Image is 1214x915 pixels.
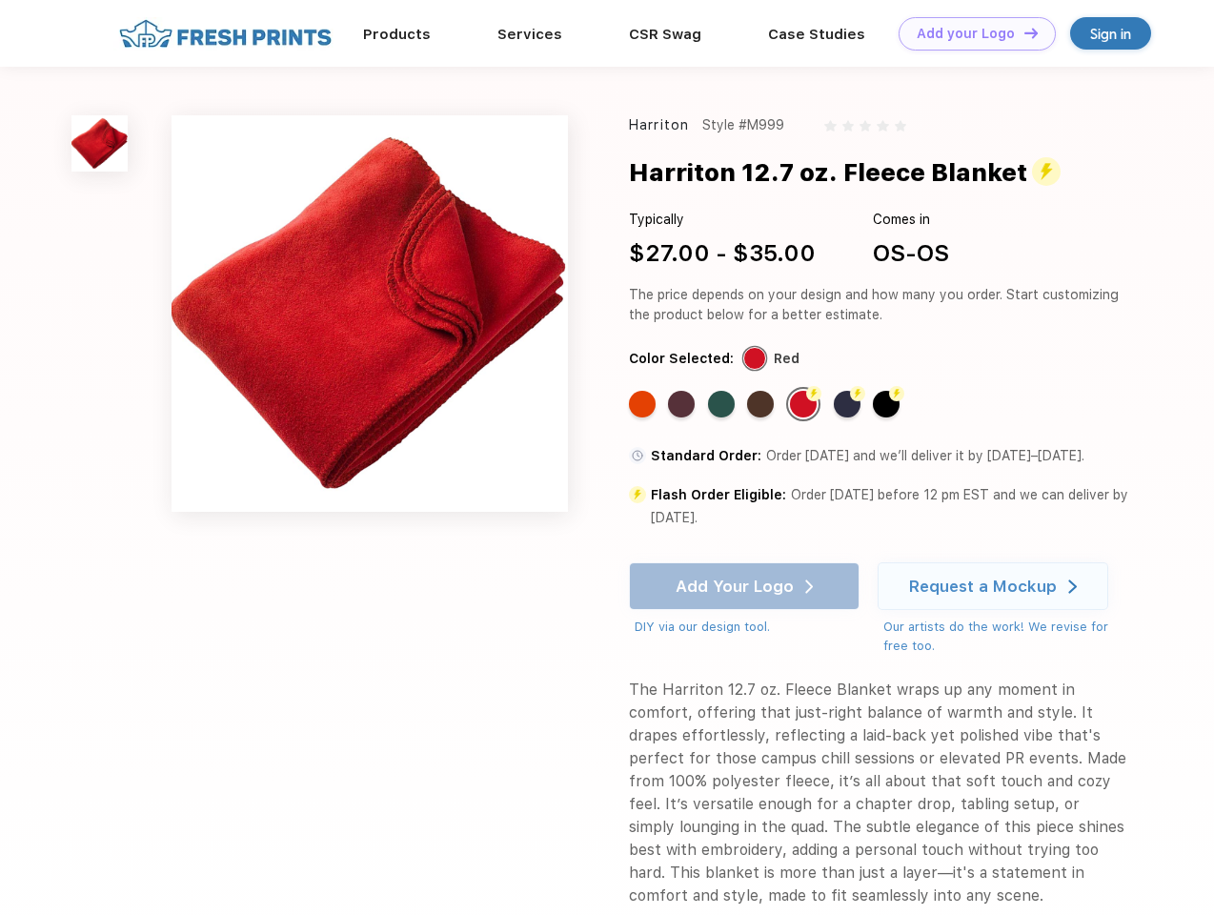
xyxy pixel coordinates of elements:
div: OS-OS [873,236,949,271]
span: Order [DATE] and we’ll deliver it by [DATE]–[DATE]. [766,448,1084,463]
img: white arrow [1068,579,1077,594]
img: gray_star.svg [895,120,906,132]
div: Typically [629,210,816,230]
img: gray_star.svg [877,120,888,132]
img: func=resize&h=100 [71,115,128,172]
a: Sign in [1070,17,1151,50]
div: Sign in [1090,23,1131,45]
div: Red [774,349,799,369]
div: Burgundy [668,391,695,417]
img: flash color [806,386,821,401]
img: flash color [850,386,865,401]
div: $27.00 - $35.00 [629,236,816,271]
div: Comes in [873,210,949,230]
div: Request a Mockup [909,577,1057,596]
div: DIY via our design tool. [635,618,860,637]
span: Flash Order Eligible: [651,487,786,502]
div: Our artists do the work! We revise for free too. [883,618,1126,655]
div: Harriton 12.7 oz. Fleece Blanket [629,154,1061,192]
img: DT [1024,28,1038,38]
div: The Harriton 12.7 oz. Fleece Blanket wraps up any moment in comfort, offering that just-right bal... [629,679,1126,907]
div: Color Selected: [629,349,734,369]
div: Black [873,391,900,417]
a: Products [363,26,431,43]
div: Style #M999 [702,115,784,135]
div: Orange [629,391,656,417]
img: flash color [889,386,904,401]
span: Order [DATE] before 12 pm EST and we can deliver by [DATE]. [651,487,1128,525]
div: Navy [834,391,860,417]
img: flash_active_toggle.svg [1032,157,1061,186]
img: standard order [629,486,646,503]
div: Add your Logo [917,26,1015,42]
div: Cocoa [747,391,774,417]
img: func=resize&h=640 [172,115,568,512]
span: Standard Order: [651,448,761,463]
img: gray_star.svg [824,120,836,132]
div: Hunter [708,391,735,417]
img: gray_star.svg [842,120,854,132]
div: The price depends on your design and how many you order. Start customizing the product below for ... [629,285,1126,325]
div: Red [790,391,817,417]
img: standard order [629,447,646,464]
div: Harriton [629,115,689,135]
img: gray_star.svg [860,120,871,132]
img: fo%20logo%202.webp [113,17,337,51]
